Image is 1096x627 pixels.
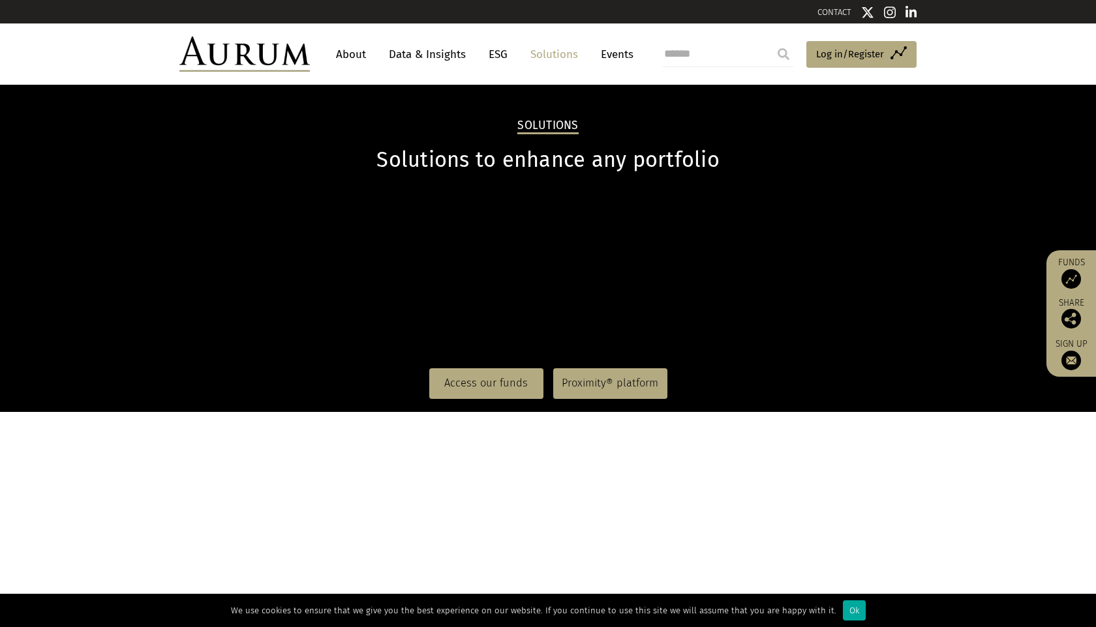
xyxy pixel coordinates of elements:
[594,42,633,66] a: Events
[179,36,310,72] img: Aurum
[1053,299,1089,328] div: Share
[770,41,797,67] input: Submit
[382,42,472,66] a: Data & Insights
[524,42,585,66] a: Solutions
[179,147,917,173] h1: Solutions to enhance any portfolio
[1053,257,1089,289] a: Funds
[806,41,917,68] a: Log in/Register
[1053,338,1089,370] a: Sign up
[482,42,514,66] a: ESG
[517,119,578,134] h2: Solutions
[329,42,373,66] a: About
[906,6,917,19] img: Linkedin icon
[553,368,667,398] a: Proximity® platform
[816,46,884,62] span: Log in/Register
[429,368,543,398] a: Access our funds
[817,7,851,17] a: CONTACT
[884,6,896,19] img: Instagram icon
[1061,351,1081,370] img: Sign up to our newsletter
[1061,309,1081,328] img: Share this post
[843,600,866,620] div: Ok
[861,6,874,19] img: Twitter icon
[1061,269,1081,289] img: Access Funds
